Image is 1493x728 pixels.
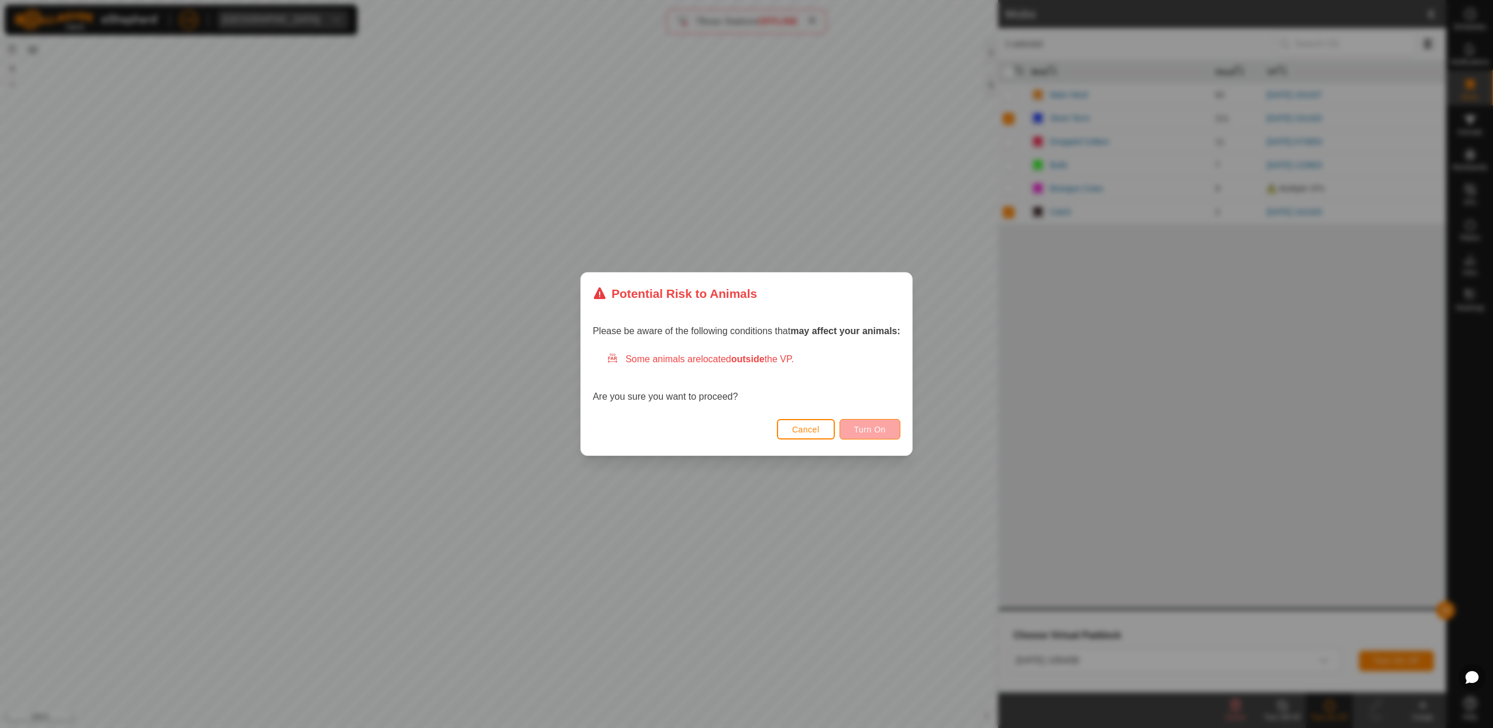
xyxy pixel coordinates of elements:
[593,326,900,336] span: Please be aware of the following conditions that
[731,354,765,364] strong: outside
[593,284,757,303] div: Potential Risk to Animals
[607,352,900,366] div: Some animals are
[792,425,820,434] span: Cancel
[701,354,794,364] span: located the VP.
[790,326,900,336] strong: may affect your animals:
[777,419,835,439] button: Cancel
[593,352,900,404] div: Are you sure you want to proceed?
[840,419,900,439] button: Turn On
[854,425,886,434] span: Turn On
